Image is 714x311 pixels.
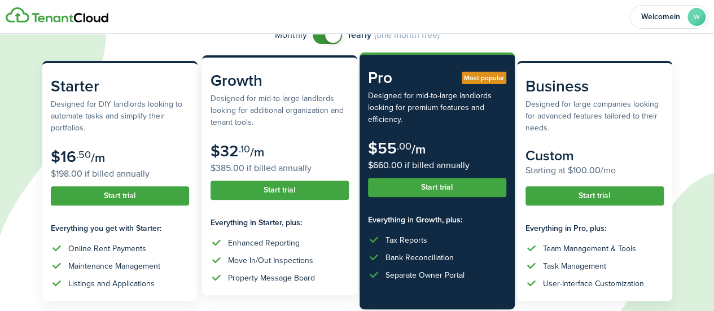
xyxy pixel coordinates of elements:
div: Property Message Board [228,272,315,284]
div: Move In/Out Inspections [228,255,313,266]
subscription-pricing-card-description: Designed for large companies looking for advanced features tailored to their needs. [525,98,664,134]
subscription-pricing-card-features-title: Everything in Pro, plus: [525,222,664,234]
div: Separate Owner Portal [386,269,465,281]
subscription-pricing-card-description: Designed for mid-to-large landlords looking for premium features and efficiency. [368,90,506,125]
subscription-pricing-card-price-annual: $385.00 if billed annually [211,161,349,175]
div: Task Management [543,260,606,272]
div: Enhanced Reporting [228,237,300,249]
subscription-pricing-card-price-annual: $198.00 if billed annually [51,167,189,181]
subscription-pricing-card-price-amount: Custom [525,145,574,166]
subscription-pricing-card-price-period: /m [91,148,105,167]
subscription-pricing-card-description: Designed for DIY landlords looking to automate tasks and simplify their portfolios. [51,98,189,134]
subscription-pricing-card-title: Growth [211,69,349,93]
div: Listings and Applications [68,278,155,290]
div: User-Interface Customization [543,278,644,290]
avatar-text: W [687,8,706,26]
img: Logo [6,7,108,23]
subscription-pricing-card-price-amount: $32 [211,139,239,163]
span: Most popular [464,73,504,83]
div: Team Management & Tools [543,243,636,255]
subscription-pricing-card-title: Business [525,75,664,98]
button: Start trial [51,186,189,205]
button: Start trial [211,181,349,200]
subscription-pricing-card-price-period: /m [250,143,264,161]
span: Monthly [275,28,307,42]
subscription-pricing-card-price-cents: .00 [397,139,411,154]
subscription-pricing-card-price-cents: .50 [76,147,91,162]
div: Online Rent Payments [68,243,146,255]
subscription-pricing-card-price-annual: Starting at $100.00/mo [525,164,664,177]
subscription-pricing-card-price-period: /m [411,140,426,159]
button: Open menu [629,5,708,29]
subscription-pricing-card-features-title: Everything in Growth, plus: [368,214,506,226]
subscription-pricing-card-price-annual: $660.00 if billed annually [368,159,506,172]
subscription-pricing-card-title: Pro [368,66,506,90]
subscription-pricing-card-price-cents: .10 [239,142,250,156]
div: Maintenance Management [68,260,160,272]
div: Bank Reconciliation [386,252,454,264]
span: Welcomein [638,13,683,21]
subscription-pricing-card-features-title: Everything you get with Starter: [51,222,189,234]
subscription-pricing-card-price-amount: $16 [51,145,76,168]
subscription-pricing-card-features-title: Everything in Starter, plus: [211,217,349,229]
div: Tax Reports [386,234,427,246]
subscription-pricing-card-title: Starter [51,75,189,98]
button: Start trial [525,186,664,205]
subscription-pricing-card-price-amount: $55 [368,137,397,160]
subscription-pricing-card-description: Designed for mid-to-large landlords looking for additional organization and tenant tools. [211,93,349,128]
button: Start trial [368,178,506,197]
